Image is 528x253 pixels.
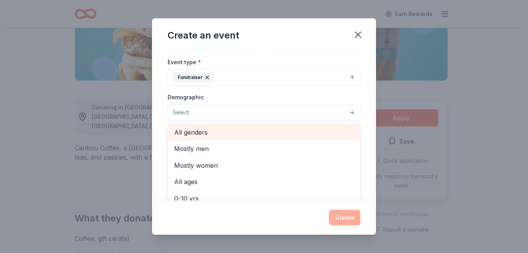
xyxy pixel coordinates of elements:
[174,160,354,170] span: Mostly women
[174,177,354,187] span: All ages
[174,193,354,204] span: 0-10 yrs
[168,122,360,216] div: Select
[168,104,360,121] button: Select
[174,127,354,137] span: All genders
[173,108,189,117] span: Select
[174,144,354,154] span: Mostly men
